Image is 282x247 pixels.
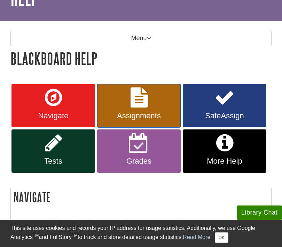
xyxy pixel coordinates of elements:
a: More Help [183,129,266,173]
span: Navigate [17,111,90,120]
a: Navigate [11,84,95,127]
a: Assignments [97,84,181,127]
button: Library Chat [237,205,282,220]
span: SafeAssign [188,111,261,120]
button: Close [215,232,228,243]
a: Tests [11,129,95,173]
h1: Blackboard Help [10,50,272,67]
span: Grades [102,157,175,166]
a: Read More [183,234,210,240]
span: Tests [17,157,90,166]
div: This site uses cookies and records your IP address for usage statistics. Additionally, we use Goo... [10,224,272,243]
sup: TM [72,233,78,238]
a: SafeAssign [183,84,266,127]
h2: Navigate [11,188,271,207]
p: Menu [10,30,272,46]
span: More Help [188,157,261,166]
span: Assignments [102,111,175,120]
a: Grades [97,129,181,173]
sup: TM [33,233,39,238]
